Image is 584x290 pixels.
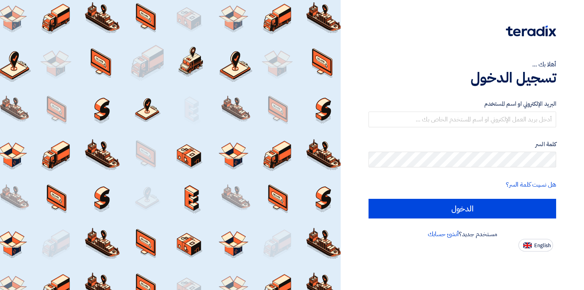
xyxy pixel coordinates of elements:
[369,199,556,218] input: الدخول
[369,229,556,239] div: مستخدم جديد؟
[369,99,556,108] label: البريد الإلكتروني او اسم المستخدم
[369,60,556,69] div: أهلا بك ...
[369,112,556,127] input: أدخل بريد العمل الإلكتروني او اسم المستخدم الخاص بك ...
[428,229,459,239] a: أنشئ حسابك
[518,239,553,251] button: English
[369,140,556,149] label: كلمة السر
[534,243,551,248] span: English
[369,69,556,86] h1: تسجيل الدخول
[506,26,556,37] img: Teradix logo
[523,242,532,248] img: en-US.png
[506,180,556,189] a: هل نسيت كلمة السر؟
